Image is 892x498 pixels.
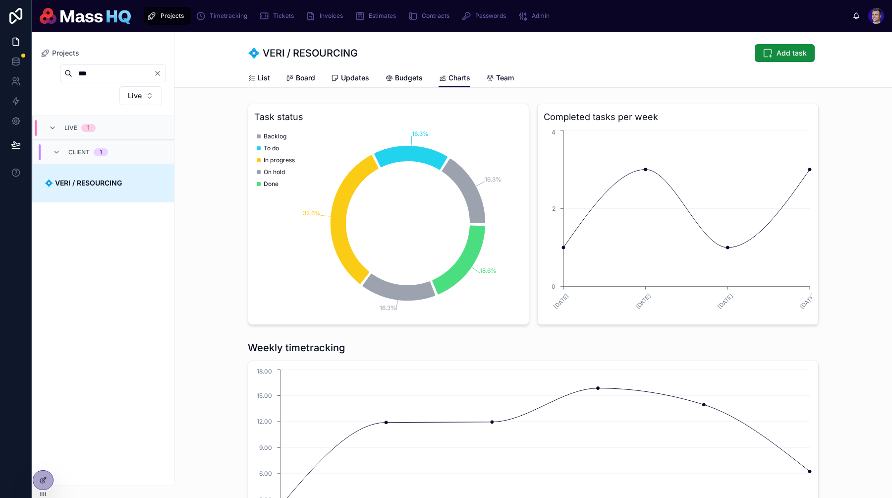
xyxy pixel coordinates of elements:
a: Charts [439,69,470,88]
a: Passwords [458,7,513,25]
a: Tickets [256,7,301,25]
a: Board [286,69,315,89]
span: Done [264,180,279,188]
text: [DATE] [552,292,570,310]
span: Live [128,91,142,101]
a: Projects [40,48,79,58]
span: In progress [264,156,295,164]
button: Add task [755,44,815,62]
tspan: 16.3% [380,304,396,311]
h3: Task status [254,110,523,124]
h1: Weekly timetracking [248,341,345,355]
a: Estimates [352,7,403,25]
span: Client [68,148,90,156]
a: Admin [515,7,557,25]
button: Clear [154,69,166,77]
a: Timetracking [193,7,254,25]
tspan: 18.6% [480,267,497,274]
img: App logo [40,8,131,24]
tspan: 6.00 [259,470,272,477]
span: Backlog [264,132,286,140]
text: [DATE] [798,292,816,310]
a: Invoices [303,7,350,25]
span: Projects [161,12,184,20]
span: Estimates [369,12,396,20]
tspan: 12.00 [257,418,272,425]
a: Updates [331,69,369,89]
tspan: 2 [552,205,556,212]
button: Select Button [119,86,162,105]
span: Team [496,73,514,83]
span: On hold [264,168,285,176]
span: List [258,73,270,83]
tspan: 0 [552,283,556,290]
span: Contracts [422,12,449,20]
div: 1 [87,124,90,132]
span: Tickets [273,12,294,20]
div: chart [254,128,523,318]
h3: Completed tasks per week [544,110,812,124]
div: chart [544,128,812,318]
tspan: 16.3% [485,176,502,183]
span: Invoices [320,12,343,20]
span: Admin [532,12,550,20]
text: [DATE] [717,292,734,310]
span: LIVE [64,124,77,132]
span: Budgets [395,73,423,83]
strong: 💠 VERI / RESOURCING [45,179,122,187]
tspan: 9.00 [259,444,272,451]
a: Contracts [405,7,456,25]
span: Timetracking [210,12,247,20]
span: To do [264,144,279,152]
text: [DATE] [634,292,652,310]
span: Charts [448,73,470,83]
tspan: 18.00 [257,368,272,375]
a: List [248,69,270,89]
span: Passwords [475,12,506,20]
a: 💠 VERI / RESOURCING [33,164,174,202]
h1: 💠 VERI / RESOURCING [248,46,358,60]
span: Projects [52,48,79,58]
tspan: 4 [552,128,556,136]
span: Updates [341,73,369,83]
tspan: 16.3% [412,130,429,137]
a: Budgets [385,69,423,89]
tspan: 32.6% [303,209,321,217]
span: Add task [777,48,807,58]
tspan: 15.00 [257,392,272,399]
div: scrollable content [139,5,852,27]
span: Board [296,73,315,83]
a: Team [486,69,514,89]
a: Projects [144,7,191,25]
div: 1 [100,148,102,156]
